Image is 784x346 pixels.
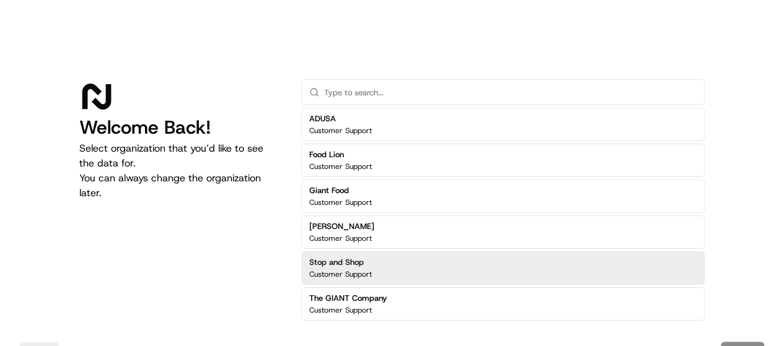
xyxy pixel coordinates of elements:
h2: ADUSA [309,113,372,124]
h2: The GIANT Company [309,293,387,304]
p: Customer Support [309,126,372,136]
p: Customer Support [309,197,372,207]
p: Customer Support [309,233,372,243]
p: Customer Support [309,269,372,279]
h2: Stop and Shop [309,257,372,268]
div: Suggestions [301,105,705,323]
input: Type to search... [324,80,697,105]
p: Select organization that you’d like to see the data for. You can always change the organization l... [79,141,281,201]
p: Customer Support [309,305,372,315]
h1: Welcome Back! [79,116,281,139]
h2: Food Lion [309,149,372,160]
p: Customer Support [309,162,372,171]
h2: Giant Food [309,185,372,196]
h2: [PERSON_NAME] [309,221,374,232]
